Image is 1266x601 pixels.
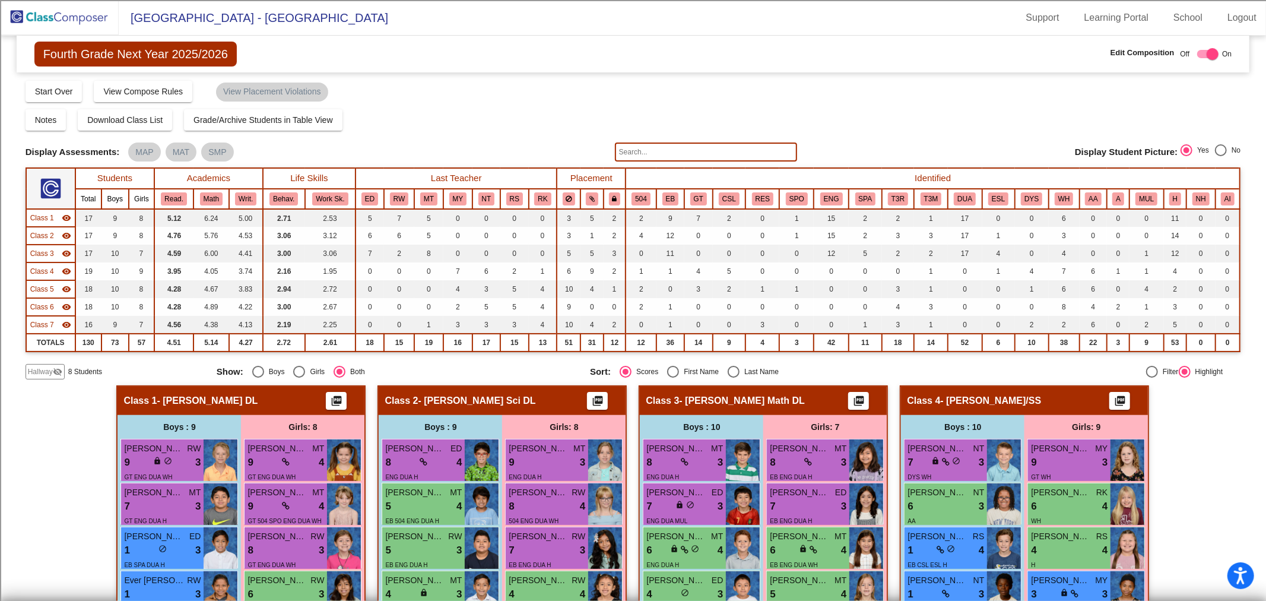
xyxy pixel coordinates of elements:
[948,227,982,245] td: 17
[449,192,467,205] button: MY
[1049,262,1080,280] td: 7
[529,209,557,227] td: 0
[200,192,223,205] button: Math
[604,262,626,280] td: 2
[1107,262,1129,280] td: 1
[1080,245,1108,262] td: 0
[154,245,193,262] td: 4.59
[1080,227,1108,245] td: 0
[1080,189,1108,209] th: African American
[5,49,1261,60] div: Move To ...
[1216,245,1240,262] td: 0
[1164,262,1186,280] td: 4
[305,227,356,245] td: 3.12
[26,109,66,131] button: Notes
[1109,392,1130,410] button: Print Students Details
[103,87,183,96] span: View Compose Rules
[356,245,384,262] td: 7
[921,192,942,205] button: T3M
[656,262,684,280] td: 1
[356,262,384,280] td: 0
[632,192,651,205] button: 504
[356,168,557,189] th: Last Teacher
[882,262,915,280] td: 0
[361,192,378,205] button: ED
[1107,209,1129,227] td: 0
[128,143,160,162] mat-chip: MAP
[814,189,849,209] th: Academic Language
[305,209,356,227] td: 2.53
[855,192,876,205] button: SPA
[1015,209,1049,227] td: 0
[414,245,443,262] td: 8
[443,227,472,245] td: 0
[1164,209,1186,227] td: 11
[745,262,779,280] td: 0
[580,262,604,280] td: 9
[1186,209,1216,227] td: 0
[656,209,684,227] td: 9
[882,189,915,209] th: Tier 3 Reading Intervention
[1055,192,1074,205] button: WH
[684,262,713,280] td: 4
[161,192,187,205] button: Read.
[684,209,713,227] td: 7
[506,192,523,205] button: RS
[356,189,384,209] th: Estefania Diaz Olvera
[982,262,1015,280] td: 1
[5,81,1261,92] div: Sign out
[849,262,881,280] td: 0
[384,227,414,245] td: 6
[954,192,976,205] button: DUA
[30,230,54,241] span: Class 2
[26,81,83,102] button: Start Over
[5,124,1261,135] div: Rename Outline
[982,209,1015,227] td: 0
[443,209,472,227] td: 0
[5,372,1261,382] div: BOOK
[814,262,849,280] td: 0
[5,415,110,427] input: Search sources
[472,209,500,227] td: 0
[557,262,580,280] td: 6
[713,209,746,227] td: 2
[216,83,328,102] mat-chip: View Placement Violations
[101,209,129,227] td: 9
[1222,49,1232,59] span: On
[5,135,1261,145] div: Download
[356,227,384,245] td: 6
[5,329,1261,340] div: CANCEL
[713,245,746,262] td: 0
[229,245,263,262] td: 4.41
[30,248,54,259] span: Class 3
[101,262,129,280] td: 10
[26,245,75,262] td: Hidden teacher - Tran Math DL
[129,245,154,262] td: 7
[529,262,557,280] td: 1
[882,245,915,262] td: 2
[26,209,75,227] td: Hidden teacher - Montoya ELA DL
[26,262,75,280] td: Hidden teacher - Stroud ELA/SS
[820,192,843,205] button: ENG
[1049,209,1080,227] td: 6
[656,245,684,262] td: 11
[1181,144,1240,160] mat-radio-group: Select an option
[1129,227,1164,245] td: 0
[557,227,580,245] td: 3
[263,209,305,227] td: 2.71
[34,42,237,67] span: Fourth Grade Next Year 2025/2026
[1216,189,1240,209] th: American Indian
[1049,245,1080,262] td: 4
[690,192,707,205] button: GT
[263,262,305,280] td: 2.16
[529,189,557,209] th: Rebecca King
[101,189,129,209] th: Boys
[849,209,881,227] td: 2
[626,245,656,262] td: 0
[26,147,120,157] span: Display Assessments:
[5,103,1261,113] div: Move To ...
[1135,192,1157,205] button: MUL
[580,227,604,245] td: 1
[62,213,71,223] mat-icon: visibility
[849,189,881,209] th: Academic Language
